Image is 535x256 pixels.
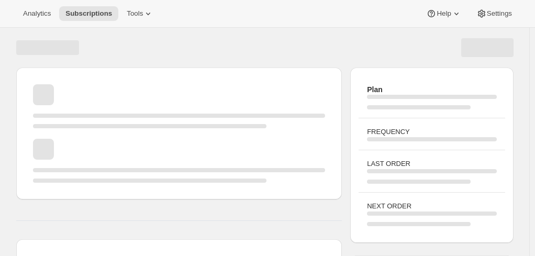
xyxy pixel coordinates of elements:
[420,6,467,21] button: Help
[23,9,51,18] span: Analytics
[127,9,143,18] span: Tools
[65,9,112,18] span: Subscriptions
[59,6,118,21] button: Subscriptions
[437,9,451,18] span: Help
[367,201,496,212] h3: NEXT ORDER
[487,9,512,18] span: Settings
[470,6,518,21] button: Settings
[120,6,160,21] button: Tools
[367,159,496,169] h3: LAST ORDER
[367,84,496,95] h2: Plan
[367,127,496,137] h3: FREQUENCY
[17,6,57,21] button: Analytics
